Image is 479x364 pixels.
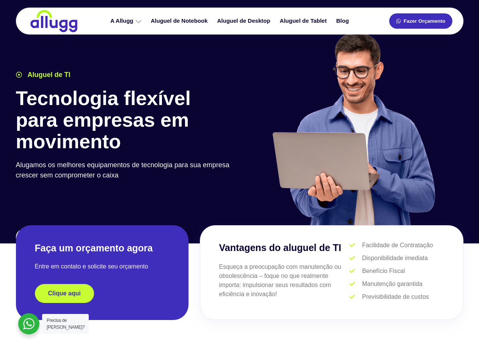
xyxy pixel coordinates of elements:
a: Fazer Orçamento [389,13,452,29]
span: Precisa de [PERSON_NAME]? [47,318,85,330]
span: Benefício Fiscal [360,267,405,276]
span: Fazer Orçamento [404,19,445,24]
img: locação de TI é Allugg [29,9,79,33]
h3: Vantagens do aluguel de TI [219,241,350,255]
img: aluguel de ti para startups [270,32,437,225]
p: Esqueça a preocupação com manutenção ou obsolescência – foque no que realmente importa: impulsion... [219,262,350,299]
span: Clique aqui [48,290,81,297]
p: Alugamos os melhores equipamentos de tecnologia para sua empresa crescer sem comprometer o caixa [16,160,236,180]
span: Aluguel de TI [26,70,71,80]
span: Facilidade de Contratação [360,241,433,250]
a: Blog [332,14,354,28]
a: A Allugg [107,14,147,28]
p: Entre em contato e solicite seu orçamento [35,262,170,271]
h1: Tecnologia flexível para empresas em movimento [16,88,236,153]
span: Disponibilidade imediata [360,254,428,263]
a: Aluguel de Tablet [276,14,333,28]
h2: Faça um orçamento agora [35,242,170,254]
a: Aluguel de Desktop [214,14,276,28]
iframe: Chat Widget [342,267,479,364]
a: Clique aqui [35,284,94,303]
a: Aluguel de Notebook [147,14,214,28]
